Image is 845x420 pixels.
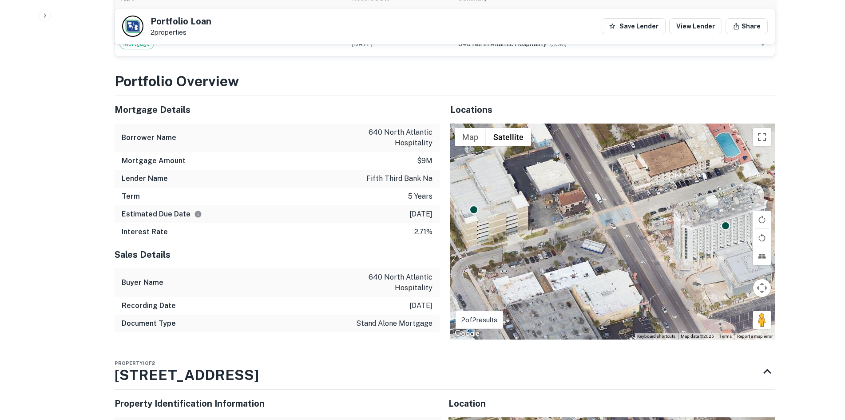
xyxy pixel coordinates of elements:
[115,360,155,366] span: Property 1 of 2
[417,156,432,166] p: $9m
[753,229,771,247] button: Rotate map counterclockwise
[115,397,441,410] h5: Property Identification Information
[115,364,259,386] h3: [STREET_ADDRESS]
[452,328,482,340] a: Open this area in Google Maps (opens a new window)
[122,173,168,184] h6: Lender Name
[753,211,771,228] button: Rotate map clockwise
[151,17,211,26] h5: Portfolio Loan
[122,318,176,329] h6: Document Type
[669,18,722,34] a: View Lender
[450,103,775,116] h5: Locations
[486,128,531,146] button: Show satellite imagery
[452,328,482,340] img: Google
[115,103,440,116] h5: Mortgage Details
[194,210,202,218] svg: Estimate is based on a standard schedule for this type of loan.
[408,191,432,202] p: 5 years
[753,311,771,329] button: Drag Pegman onto the map to open Street View
[753,247,771,265] button: Tilt map
[115,248,440,261] h5: Sales Details
[122,277,163,288] h6: Buyer Name
[115,354,775,389] div: Property1of2[STREET_ADDRESS]
[461,315,497,325] p: 2 of 2 results
[737,334,773,339] a: Report a map error
[753,128,771,146] button: Toggle fullscreen view
[455,128,486,146] button: Show street map
[122,191,140,202] h6: Term
[115,71,775,92] h3: Portfolio Overview
[353,127,432,148] p: 640 north atlantic hospitality
[801,349,845,392] iframe: Chat Widget
[353,272,432,293] p: 640 north atlantic hospitality
[122,156,186,166] h6: Mortgage Amount
[753,279,771,297] button: Map camera controls
[366,173,432,184] p: fifth third bank na
[151,28,211,36] p: 2 properties
[637,333,675,340] button: Keyboard shortcuts
[414,227,432,237] p: 2.71%
[719,334,732,339] a: Terms (opens in new tab)
[122,300,176,311] h6: Recording Date
[602,18,666,34] button: Save Lender
[448,397,775,410] h5: Location
[409,300,432,311] p: [DATE]
[409,209,432,220] p: [DATE]
[356,318,432,329] p: stand alone mortgage
[681,334,714,339] span: Map data ©2025
[726,18,768,34] button: Share
[122,209,202,220] h6: Estimated Due Date
[122,132,176,143] h6: Borrower Name
[122,227,168,237] h6: Interest Rate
